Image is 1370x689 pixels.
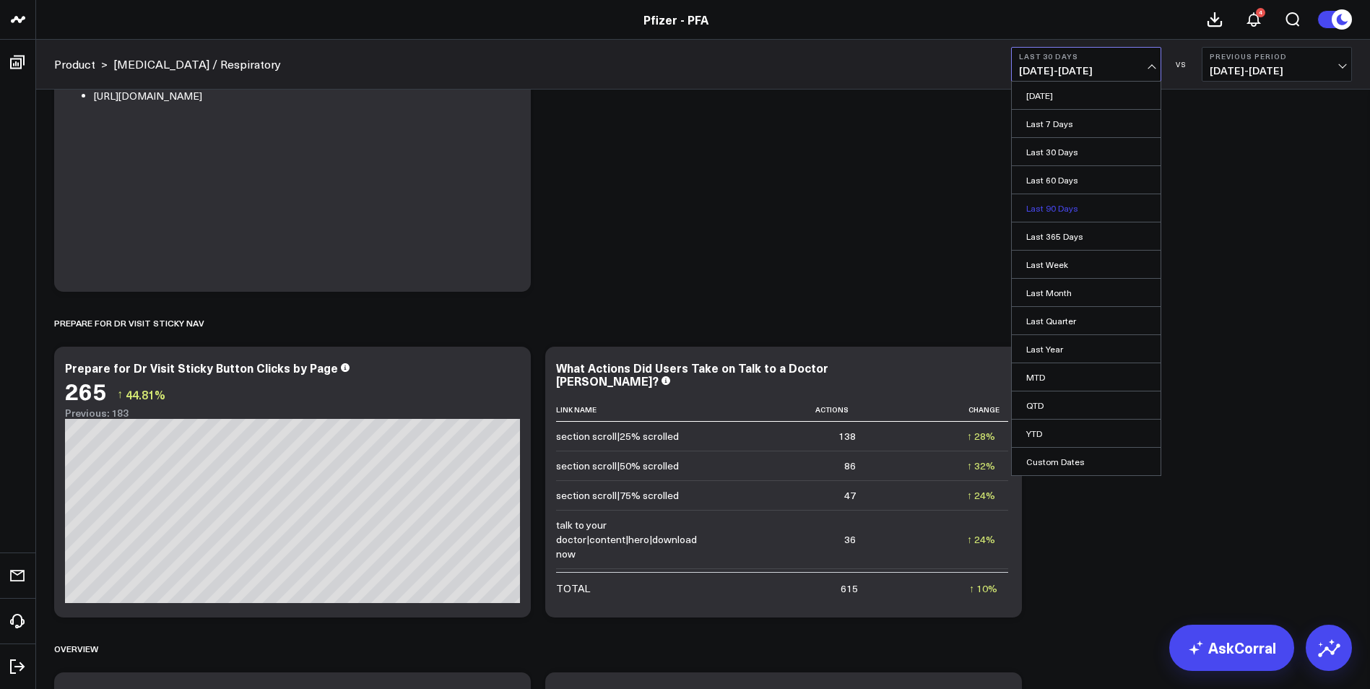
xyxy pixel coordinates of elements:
div: 36 [844,532,856,547]
th: Actions [710,398,869,422]
div: Prepare for Dr Visit Sticky Button Clicks by Page [65,360,338,376]
a: MTD [1012,363,1161,391]
button: Last 30 Days[DATE]-[DATE] [1011,47,1161,82]
b: Previous Period [1210,52,1344,61]
a: AskCorral [1169,625,1294,671]
a: Last 30 Days [1012,138,1161,165]
a: Last Month [1012,279,1161,306]
span: ↑ [117,385,123,404]
th: Change [869,398,1008,422]
div: What Actions Did Users Take on Talk to a Doctor [PERSON_NAME]? [556,360,828,389]
div: section scroll|75% scrolled [556,488,679,503]
div: VS [1169,60,1195,69]
div: Previous: 183 [65,407,520,419]
div: Prepare for Dr Visit Sticky Nav [54,306,204,339]
a: Custom Dates [1012,448,1161,475]
a: YTD [1012,420,1161,447]
b: Last 30 Days [1019,52,1153,61]
div: 138 [838,429,856,443]
div: 615 [841,581,858,596]
a: [MEDICAL_DATA] / Respiratory [113,56,281,72]
div: ↑ 10% [969,581,997,596]
a: QTD [1012,391,1161,419]
div: TOTAL [556,581,590,596]
div: section scroll|25% scrolled [556,429,679,443]
a: Product [54,56,95,72]
a: [DATE] [1012,82,1161,109]
a: Last Week [1012,251,1161,278]
div: talk to your doctor|content|hero|download now [556,518,697,561]
span: [DATE] - [DATE] [1210,65,1344,77]
div: ↑ 24% [967,532,995,547]
div: ↑ 24% [967,488,995,503]
a: Last 90 Days [1012,194,1161,222]
div: section scroll|50% scrolled [556,459,679,473]
a: Last 60 Days [1012,166,1161,194]
a: Last 7 Days [1012,110,1161,137]
th: Link Name [556,398,710,422]
div: ↑ 28% [967,429,995,443]
div: 265 [65,378,106,404]
a: Last 365 Days [1012,222,1161,250]
div: 4 [1256,8,1265,17]
span: 44.81% [126,386,165,402]
a: Last Quarter [1012,307,1161,334]
div: 86 [844,459,856,473]
a: Last Year [1012,335,1161,363]
div: > [54,56,108,72]
button: Previous Period[DATE]-[DATE] [1202,47,1352,82]
div: 47 [844,488,856,503]
div: Overview [54,632,98,665]
span: [DATE] - [DATE] [1019,65,1153,77]
div: ↑ 32% [967,459,995,473]
a: Pfizer - PFA [643,12,708,27]
li: [URL][DOMAIN_NAME] [94,87,509,105]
